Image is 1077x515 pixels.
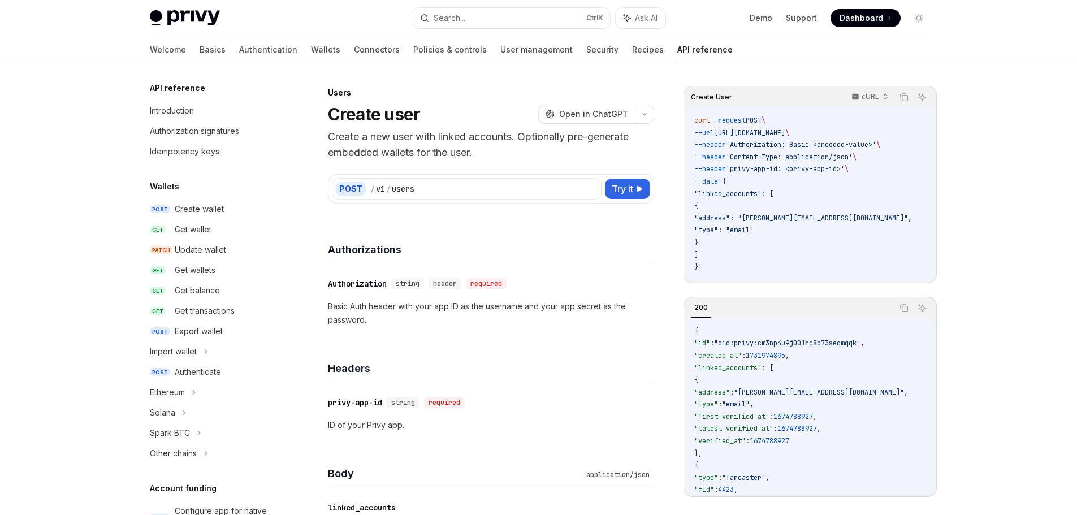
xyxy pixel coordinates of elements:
[559,109,628,120] span: Open in ChatGPT
[694,165,726,174] span: --header
[175,243,226,257] div: Update wallet
[150,482,217,495] h5: Account funding
[424,397,465,408] div: required
[694,436,746,445] span: "verified_at"
[582,469,654,481] div: application/json
[376,183,385,194] div: v1
[150,327,170,336] span: POST
[141,260,286,280] a: GETGet wallets
[750,400,754,409] span: ,
[150,145,219,158] div: Idempotency keys
[694,400,718,409] span: "type"
[150,345,197,358] div: Import wallet
[762,116,765,125] span: \
[694,189,773,198] span: "linked_accounts": [
[694,375,698,384] span: {
[726,140,876,149] span: 'Authorization: Basic <encoded-value>'
[694,140,726,149] span: --header
[769,412,773,421] span: :
[150,124,239,138] div: Authorization signatures
[718,473,722,482] span: :
[150,426,190,440] div: Spark BTC
[860,339,864,348] span: ,
[694,449,702,458] span: },
[773,424,777,433] span: :
[694,116,710,125] span: curl
[897,90,911,105] button: Copy the contents from the code block
[175,284,220,297] div: Get balance
[141,219,286,240] a: GETGet wallet
[773,412,813,421] span: 1674788927
[616,8,665,28] button: Ask AI
[762,363,773,373] span: : [
[632,36,664,63] a: Recipes
[777,424,817,433] span: 1674788927
[370,183,375,194] div: /
[612,182,633,196] span: Try it
[150,81,205,95] h5: API reference
[785,351,789,360] span: ,
[150,307,166,315] span: GET
[538,105,635,124] button: Open in ChatGPT
[765,473,769,482] span: ,
[694,339,710,348] span: "id"
[635,12,658,24] span: Ask AI
[175,304,235,318] div: Get transactions
[694,363,762,373] span: "linked_accounts"
[853,153,857,162] span: \
[141,280,286,301] a: GETGet balance
[840,12,883,24] span: Dashboard
[175,223,211,236] div: Get wallet
[175,324,223,338] div: Export wallet
[434,11,465,25] div: Search...
[433,279,457,288] span: header
[328,397,382,408] div: privy-app-id
[750,12,772,24] a: Demo
[694,177,718,186] span: --data
[746,351,785,360] span: 1731974895
[200,36,226,63] a: Basics
[694,485,714,494] span: "fid"
[311,36,340,63] a: Wallets
[141,141,286,162] a: Idempotency keys
[694,327,698,336] span: {
[175,263,215,277] div: Get wallets
[328,278,387,289] div: Authorization
[328,300,654,327] p: Basic Auth header with your app ID as the username and your app secret as the password.
[904,388,908,397] span: ,
[466,278,507,289] div: required
[150,406,175,419] div: Solana
[710,116,746,125] span: --request
[141,301,286,321] a: GETGet transactions
[175,202,224,216] div: Create wallet
[694,473,718,482] span: "type"
[141,199,286,219] a: POSTCreate wallet
[336,182,366,196] div: POST
[150,368,170,376] span: POST
[786,12,817,24] a: Support
[150,205,170,214] span: POST
[677,36,733,63] a: API reference
[391,398,415,407] span: string
[412,8,610,28] button: Search...CtrlK
[845,88,893,107] button: cURL
[694,128,714,137] span: --url
[328,466,582,481] h4: Body
[239,36,297,63] a: Authentication
[710,339,714,348] span: :
[831,9,901,27] a: Dashboard
[392,183,414,194] div: users
[722,473,765,482] span: "farcaster"
[694,201,698,210] span: {
[691,93,732,102] span: Create User
[726,153,853,162] span: 'Content-Type: application/json'
[694,461,698,470] span: {
[328,418,654,432] p: ID of your Privy app.
[785,128,789,137] span: \
[413,36,487,63] a: Policies & controls
[910,9,928,27] button: Toggle dark mode
[605,179,650,199] button: Try it
[750,436,789,445] span: 1674788927
[694,214,912,223] span: "address": "[PERSON_NAME][EMAIL_ADDRESS][DOMAIN_NAME]",
[730,388,734,397] span: :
